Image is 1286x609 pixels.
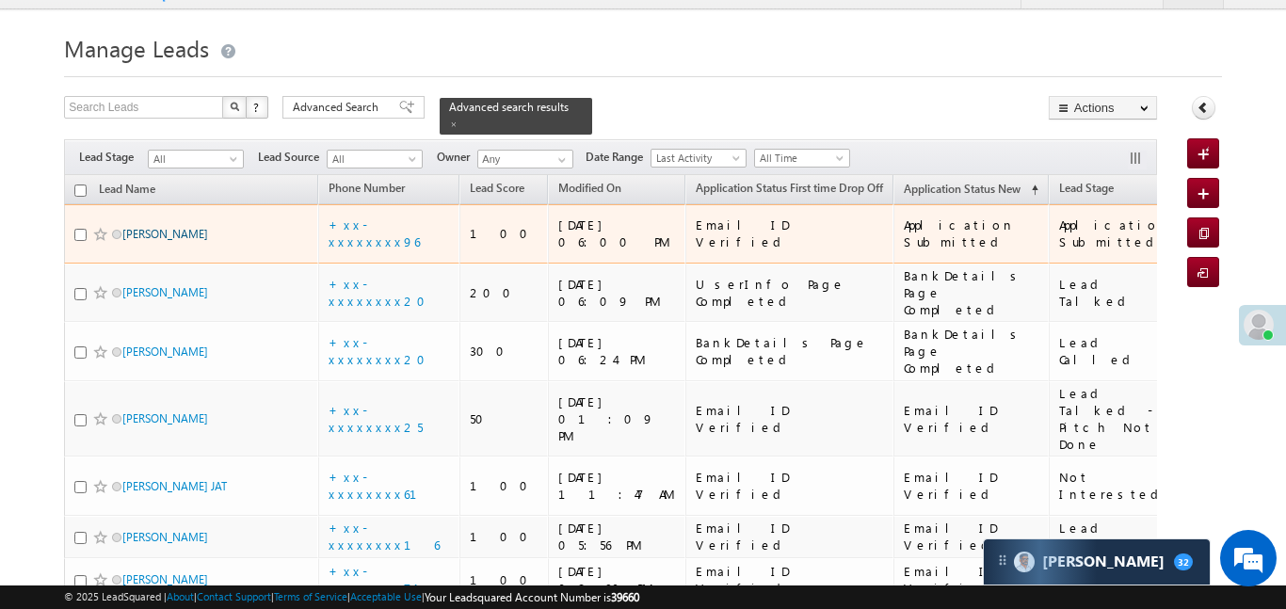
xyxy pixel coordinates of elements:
[328,151,417,168] span: All
[470,571,539,588] div: 100
[470,181,524,195] span: Lead Score
[258,149,327,166] span: Lead Source
[696,334,885,368] div: BankDetails Page Completed
[329,402,423,435] a: +xx-xxxxxxxx25
[1050,178,1123,202] a: Lead Stage
[122,572,208,586] a: [PERSON_NAME]
[122,479,227,493] a: [PERSON_NAME] JAT
[904,182,1021,196] span: Application Status New
[327,150,423,168] a: All
[122,285,208,299] a: [PERSON_NAME]
[696,276,885,310] div: UserInfo Page Completed
[558,469,678,503] div: [DATE] 11:47 AM
[696,520,885,553] div: Email ID Verified
[122,411,208,425] a: [PERSON_NAME]
[1059,181,1114,195] span: Lead Stage
[1049,96,1157,120] button: Actions
[470,528,539,545] div: 100
[329,181,405,195] span: Phone Number
[558,563,678,597] div: [DATE] 08:39 PM
[696,402,885,436] div: Email ID Verified
[904,563,1040,597] div: Email ID Verified
[230,102,239,111] img: Search
[651,150,741,167] span: Last Activity
[470,284,539,301] div: 200
[1059,276,1170,310] div: Lead Talked
[329,216,420,249] a: +xx-xxxxxxxx96
[755,150,844,167] span: All Time
[1059,216,1170,250] div: Application Submitted
[122,530,208,544] a: [PERSON_NAME]
[558,181,621,195] span: Modified On
[437,149,477,166] span: Owner
[904,520,1040,553] div: Email ID Verified
[274,590,347,602] a: Terms of Service
[64,588,639,606] span: © 2025 LeadSquared | | | | |
[1059,520,1170,553] div: Lead Talked
[983,538,1211,585] div: carter-dragCarter[PERSON_NAME]32
[350,590,422,602] a: Acceptable Use
[167,590,194,602] a: About
[549,178,631,202] a: Modified On
[246,96,268,119] button: ?
[1174,553,1193,570] span: 32
[253,99,262,115] span: ?
[122,227,208,241] a: [PERSON_NAME]
[329,276,437,309] a: +xx-xxxxxxxx20
[586,149,651,166] span: Date Range
[329,469,440,502] a: +xx-xxxxxxxx61
[74,184,87,197] input: Check all records
[696,563,885,597] div: Email ID Verified
[1023,183,1038,198] span: (sorted ascending)
[754,149,850,168] a: All Time
[558,520,678,553] div: [DATE] 05:56 PM
[149,151,238,168] span: All
[329,520,440,553] a: +xx-xxxxxxxx16
[449,100,569,114] span: Advanced search results
[470,410,539,427] div: 50
[558,393,678,444] div: [DATE] 01:09 PM
[425,590,639,604] span: Your Leadsquared Account Number is
[293,99,384,116] span: Advanced Search
[148,150,244,168] a: All
[548,151,571,169] a: Show All Items
[79,149,148,166] span: Lead Stage
[1059,469,1170,503] div: Not Interested
[1059,334,1170,368] div: Lead Called
[696,216,885,250] div: Email ID Verified
[904,216,1040,250] div: Application Submitted
[558,276,678,310] div: [DATE] 06:09 PM
[696,181,883,195] span: Application Status First time Drop Off
[89,179,165,203] a: Lead Name
[460,178,534,202] a: Lead Score
[319,178,414,202] a: Phone Number
[329,334,437,367] a: +xx-xxxxxxxx20
[651,149,747,168] a: Last Activity
[904,326,1040,377] div: BankDetails Page Completed
[470,225,539,242] div: 100
[470,477,539,494] div: 100
[329,563,413,596] a: +xx-xxxxxxxx74
[558,216,678,250] div: [DATE] 06:00 PM
[470,343,539,360] div: 300
[696,469,885,503] div: Email ID Verified
[64,33,209,63] span: Manage Leads
[122,345,208,359] a: [PERSON_NAME]
[558,334,678,368] div: [DATE] 06:24 PM
[904,267,1040,318] div: BankDetails Page Completed
[894,178,1048,202] a: Application Status New (sorted ascending)
[197,590,271,602] a: Contact Support
[1059,385,1170,453] div: Lead Talked - Pitch Not Done
[904,469,1040,503] div: Email ID Verified
[611,590,639,604] span: 39660
[904,402,1040,436] div: Email ID Verified
[477,150,573,168] input: Type to Search
[686,178,892,202] a: Application Status First time Drop Off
